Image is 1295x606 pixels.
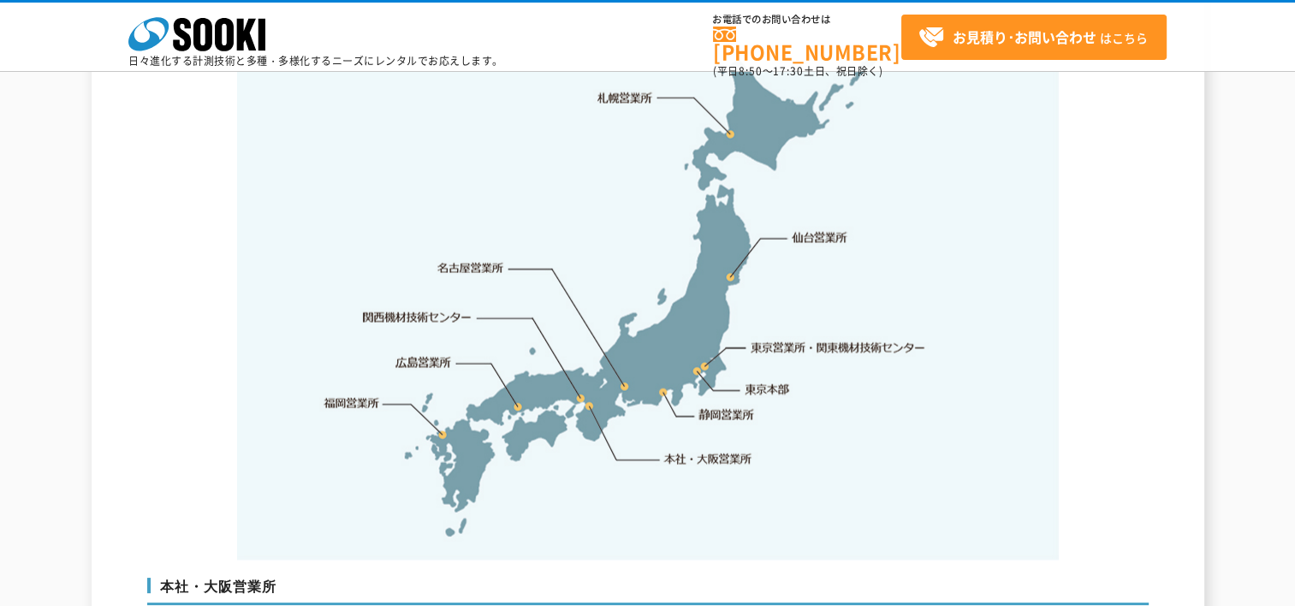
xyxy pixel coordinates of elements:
a: 関西機材技術センター [363,309,472,326]
h3: 本社・大阪営業所 [147,578,1149,605]
a: お見積り･お問い合わせはこちら [901,15,1167,60]
a: 広島営業所 [396,353,452,371]
a: 仙台営業所 [792,229,847,247]
a: 名古屋営業所 [437,260,504,277]
a: 東京本部 [746,382,790,399]
span: 8:50 [739,63,763,79]
a: 福岡営業所 [324,395,379,412]
span: お電話でのお問い合わせは [713,15,901,25]
strong: お見積り･お問い合わせ [953,27,1096,47]
p: 日々進化する計測技術と多種・多様化するニーズにレンタルでお応えします。 [128,56,503,66]
a: [PHONE_NUMBER] [713,27,901,62]
a: 本社・大阪営業所 [662,450,752,467]
a: 静岡営業所 [698,407,754,424]
a: 東京営業所・関東機材技術センター [751,339,927,356]
span: (平日 ～ 土日、祝日除く) [713,63,882,79]
span: はこちら [918,25,1148,50]
span: 17:30 [773,63,804,79]
a: 札幌営業所 [597,89,653,106]
img: 事業拠点一覧 [237,21,1059,561]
